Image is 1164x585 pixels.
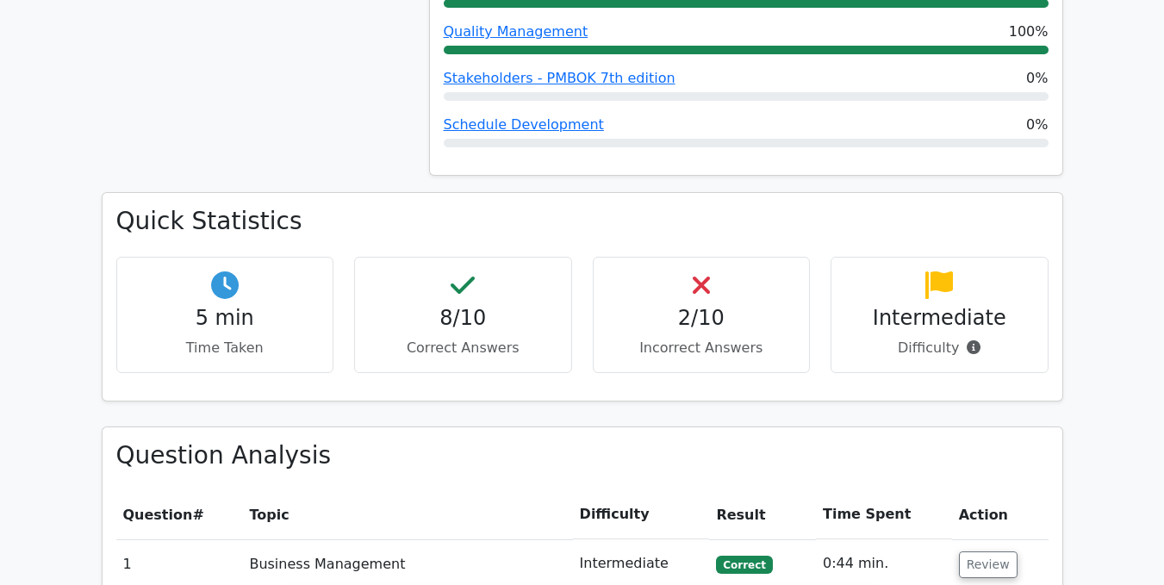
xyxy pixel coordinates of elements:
th: Time Spent [816,490,952,539]
h4: 8/10 [369,306,557,331]
span: Question [123,507,193,523]
p: Time Taken [131,338,320,358]
th: # [116,490,243,539]
span: 0% [1026,115,1048,135]
p: Incorrect Answers [607,338,796,358]
h3: Question Analysis [116,441,1049,470]
p: Difficulty [845,338,1034,358]
p: Correct Answers [369,338,557,358]
h4: 2/10 [607,306,796,331]
button: Review [959,551,1018,578]
th: Result [709,490,816,539]
th: Topic [242,490,572,539]
h4: Intermediate [845,306,1034,331]
span: 0% [1026,68,1048,89]
a: Stakeholders - PMBOK 7th edition [444,70,675,86]
th: Action [952,490,1049,539]
span: Correct [716,556,772,573]
span: 100% [1009,22,1049,42]
a: Quality Management [444,23,588,40]
h3: Quick Statistics [116,207,1049,236]
a: Schedule Development [444,116,604,133]
h4: 5 min [131,306,320,331]
th: Difficulty [573,490,710,539]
